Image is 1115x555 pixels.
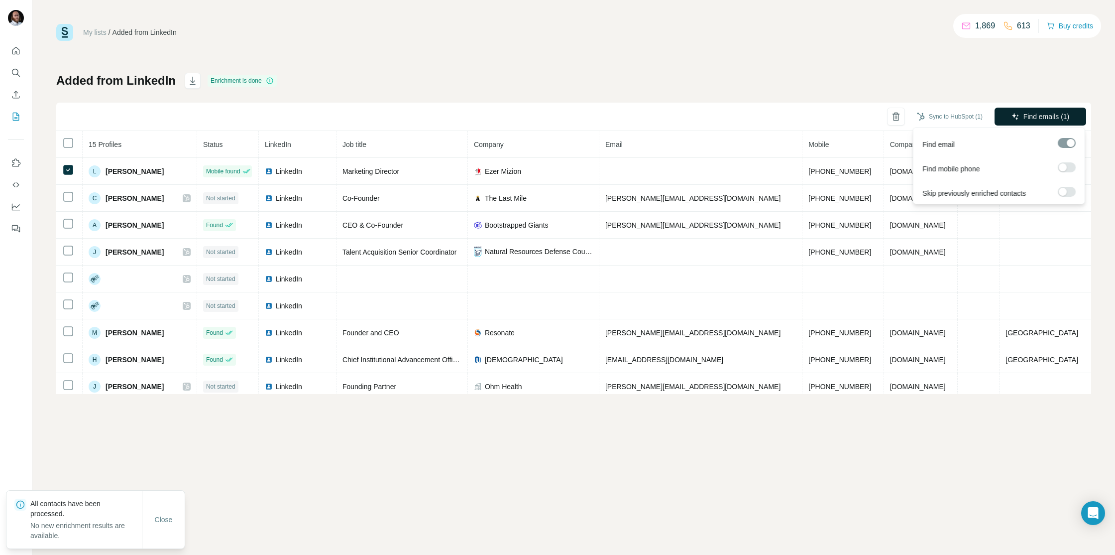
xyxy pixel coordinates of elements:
button: My lists [8,108,24,126]
span: Not started [206,248,235,257]
img: company-logo [474,329,482,337]
img: LinkedIn logo [265,167,273,175]
div: J [89,246,101,258]
p: 1,869 [975,20,995,32]
button: Find emails (1) [995,108,1086,126]
span: [DOMAIN_NAME] [890,194,946,202]
span: [EMAIL_ADDRESS][DOMAIN_NAME] [605,356,723,364]
button: Search [8,64,24,82]
span: LinkedIn [276,274,302,284]
span: Ohm Health [485,382,522,392]
span: [PERSON_NAME][EMAIL_ADDRESS][DOMAIN_NAME] [605,194,780,202]
span: Close [155,515,173,525]
span: Chief Institutional Advancement Officer [342,356,462,364]
span: Mobile [808,140,829,148]
img: LinkedIn logo [265,275,273,283]
span: [DOMAIN_NAME] [890,167,946,175]
span: LinkedIn [276,328,302,338]
button: Enrich CSV [8,86,24,104]
span: LinkedIn [265,140,291,148]
span: Ezer Mizion [485,166,521,176]
div: C [89,192,101,204]
img: LinkedIn logo [265,329,273,337]
span: Bootstrapped Giants [485,220,549,230]
div: A [89,219,101,231]
span: Job title [342,140,366,148]
span: Find email [922,139,955,149]
span: [PHONE_NUMBER] [808,329,871,337]
div: J [89,381,101,393]
span: [PERSON_NAME] [106,247,164,257]
span: [PHONE_NUMBER] [808,356,871,364]
button: Close [148,511,180,529]
span: Marketing Director [342,167,399,175]
span: [PERSON_NAME] [106,382,164,392]
p: No new enrichment results are available. [30,521,142,541]
span: Founding Partner [342,383,396,391]
span: [PHONE_NUMBER] [808,167,871,175]
span: Natural Resources Defense Council (NRDC) [485,247,593,257]
li: / [109,27,111,37]
span: [PHONE_NUMBER] [808,221,871,229]
span: LinkedIn [276,166,302,176]
a: My lists [83,28,107,36]
button: Sync to HubSpot (1) [910,109,990,124]
span: [DOMAIN_NAME] [890,248,946,256]
span: [PERSON_NAME] [106,328,164,338]
img: LinkedIn logo [265,383,273,391]
div: H [89,354,101,366]
img: LinkedIn logo [265,356,273,364]
span: Skip previously enriched contacts [922,188,1026,198]
span: Co-Founder [342,194,380,202]
span: Resonate [485,328,515,338]
img: Surfe Logo [56,24,73,41]
span: [PERSON_NAME] [106,355,164,365]
span: [PERSON_NAME] [106,220,164,230]
button: Buy credits [1047,19,1093,33]
img: LinkedIn logo [265,248,273,256]
div: M [89,327,101,339]
span: [GEOGRAPHIC_DATA] [1005,356,1078,364]
span: [DOMAIN_NAME] [890,221,946,229]
img: LinkedIn logo [265,194,273,202]
img: LinkedIn logo [265,302,273,310]
button: Dashboard [8,198,24,216]
button: Feedback [8,220,24,238]
span: [DOMAIN_NAME] [890,356,946,364]
span: [PERSON_NAME][EMAIL_ADDRESS][DOMAIN_NAME] [605,383,780,391]
div: L [89,165,101,177]
div: Open Intercom Messenger [1081,501,1105,525]
span: [PERSON_NAME][EMAIL_ADDRESS][DOMAIN_NAME] [605,221,780,229]
span: LinkedIn [276,247,302,257]
span: LinkedIn [276,355,302,365]
span: LinkedIn [276,193,302,203]
span: 15 Profiles [89,140,121,148]
div: Added from LinkedIn [112,27,177,37]
p: All contacts have been processed. [30,499,142,519]
div: Enrichment is done [208,75,277,87]
span: LinkedIn [276,382,302,392]
span: Found [206,328,223,337]
img: company-logo [474,356,482,364]
span: Not started [206,382,235,391]
span: Not started [206,194,235,203]
span: Found [206,355,223,364]
span: [DEMOGRAPHIC_DATA] [485,355,563,365]
span: Found [206,221,223,230]
span: [GEOGRAPHIC_DATA] [1005,329,1078,337]
img: Avatar [8,10,24,26]
span: [PHONE_NUMBER] [808,248,871,256]
button: Quick start [8,42,24,60]
img: LinkedIn logo [265,221,273,229]
span: Founder and CEO [342,329,399,337]
span: LinkedIn [276,301,302,311]
span: Find emails (1) [1023,112,1070,122]
button: Use Surfe on LinkedIn [8,154,24,172]
span: Company website [890,140,945,148]
span: Not started [206,301,235,310]
span: Mobile found [206,167,240,176]
span: CEO & Co-Founder [342,221,403,229]
span: Talent Acquisition Senior Coordinator [342,248,457,256]
h1: Added from LinkedIn [56,73,176,89]
span: Find mobile phone [922,164,980,174]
